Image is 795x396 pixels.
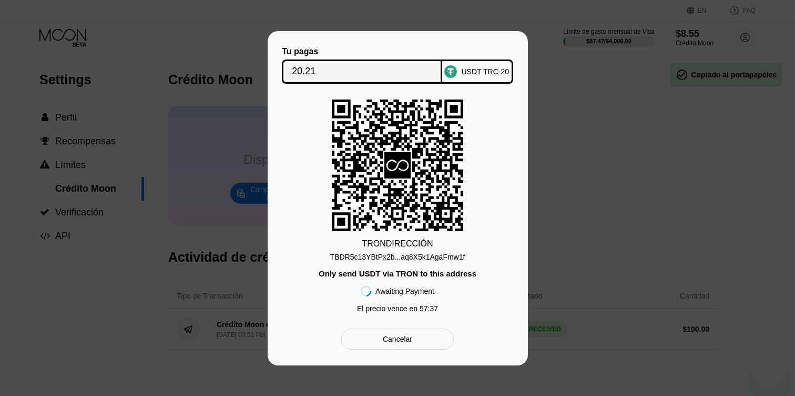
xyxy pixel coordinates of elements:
[357,304,438,313] div: El precio vence en
[420,304,438,313] span: 57 : 37
[753,354,787,388] iframe: Botón para iniciar la ventana de mensajería
[330,253,465,261] div: TBDR5c13YBtPx2b...aq8X5k1AgaFmw1f
[375,287,434,295] div: Awaiting Payment
[383,334,412,344] div: Cancelar
[362,239,433,249] div: TRON DIRECCIÓN
[319,269,476,278] div: Only send USDT via TRON to this address
[283,47,512,84] div: Tu pagasUSDT TRC-20
[461,67,509,76] div: USDT TRC-20
[341,329,453,350] div: Cancelar
[330,249,465,261] div: TBDR5c13YBtPx2b...aq8X5k1AgaFmw1f
[282,47,442,56] div: Tu pagas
